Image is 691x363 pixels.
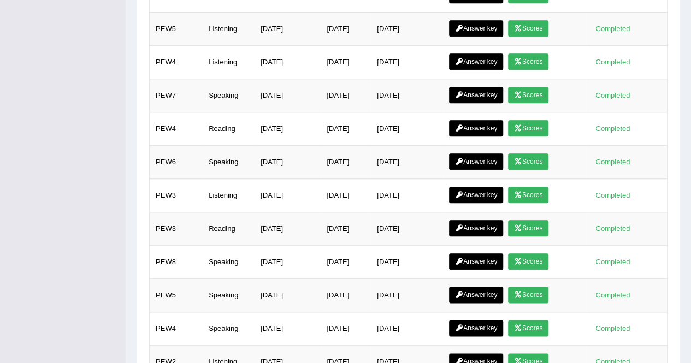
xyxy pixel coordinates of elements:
a: Scores [508,87,548,103]
div: Completed [592,323,634,334]
td: Reading [203,212,255,245]
td: PEW3 [150,178,203,212]
td: [DATE] [321,79,371,112]
td: [DATE] [371,178,443,212]
td: [DATE] [255,312,321,345]
div: Completed [592,90,634,101]
td: [DATE] [371,12,443,45]
td: PEW5 [150,12,203,45]
td: [DATE] [321,245,371,278]
a: Scores [508,20,548,37]
td: PEW7 [150,79,203,112]
td: PEW6 [150,145,203,178]
td: [DATE] [371,278,443,312]
a: Answer key [449,220,503,236]
td: PEW5 [150,278,203,312]
a: Answer key [449,320,503,336]
a: Scores [508,187,548,203]
td: PEW4 [150,312,203,345]
div: Completed [592,123,634,134]
td: [DATE] [255,112,321,145]
div: Completed [592,156,634,168]
a: Scores [508,153,548,170]
div: Completed [592,189,634,201]
td: [DATE] [371,212,443,245]
td: [DATE] [371,45,443,79]
div: Completed [592,256,634,267]
td: [DATE] [255,278,321,312]
div: Completed [592,289,634,301]
td: [DATE] [321,12,371,45]
td: [DATE] [321,178,371,212]
td: [DATE] [321,112,371,145]
td: Reading [203,112,255,145]
td: Speaking [203,312,255,345]
td: [DATE] [321,312,371,345]
a: Answer key [449,253,503,270]
a: Scores [508,220,548,236]
td: [DATE] [321,145,371,178]
a: Scores [508,320,548,336]
td: [DATE] [371,145,443,178]
td: [DATE] [321,278,371,312]
td: [DATE] [371,245,443,278]
td: [DATE] [371,112,443,145]
td: [DATE] [255,212,321,245]
td: Listening [203,12,255,45]
td: PEW4 [150,45,203,79]
a: Answer key [449,120,503,136]
td: Speaking [203,245,255,278]
a: Answer key [449,53,503,70]
a: Answer key [449,153,503,170]
div: Completed [592,56,634,68]
div: Completed [592,223,634,234]
td: Speaking [203,145,255,178]
td: PEW4 [150,112,203,145]
td: [DATE] [255,12,321,45]
td: Speaking [203,278,255,312]
a: Answer key [449,287,503,303]
td: PEW8 [150,245,203,278]
td: [DATE] [321,212,371,245]
a: Scores [508,253,548,270]
a: Scores [508,120,548,136]
a: Answer key [449,187,503,203]
td: Listening [203,178,255,212]
td: [DATE] [371,79,443,112]
td: PEW3 [150,212,203,245]
td: Listening [203,45,255,79]
td: [DATE] [255,145,321,178]
td: [DATE] [255,178,321,212]
a: Answer key [449,87,503,103]
a: Answer key [449,20,503,37]
td: [DATE] [371,312,443,345]
td: [DATE] [255,79,321,112]
td: [DATE] [255,45,321,79]
a: Scores [508,287,548,303]
td: Speaking [203,79,255,112]
td: [DATE] [321,45,371,79]
td: [DATE] [255,245,321,278]
a: Scores [508,53,548,70]
div: Completed [592,23,634,34]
